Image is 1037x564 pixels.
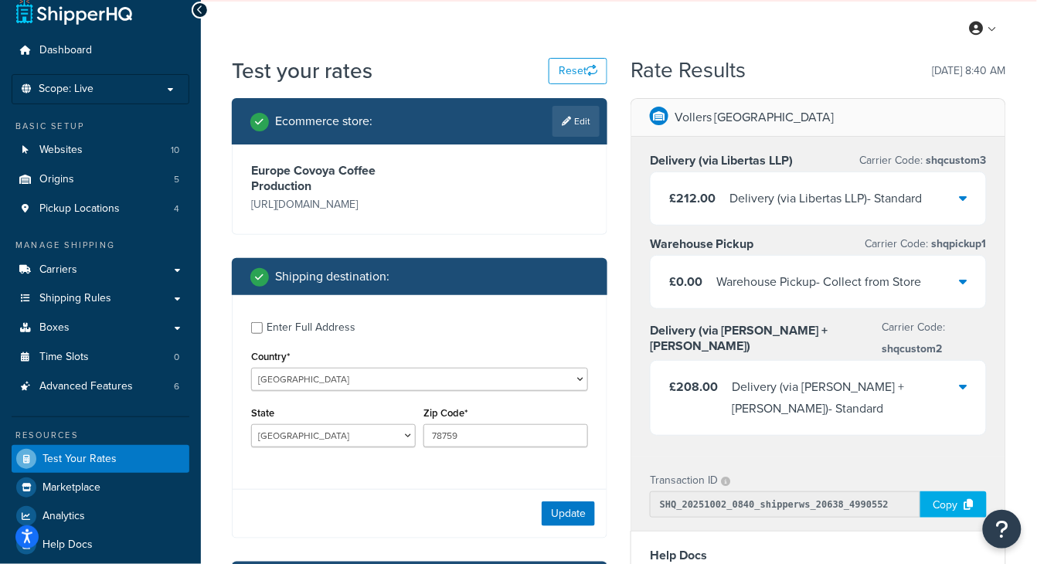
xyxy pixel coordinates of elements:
[650,236,754,252] h3: Warehouse Pickup
[174,351,179,364] span: 0
[542,501,595,526] button: Update
[12,314,189,342] a: Boxes
[174,173,179,186] span: 5
[251,322,263,334] input: Enter Full Address
[232,56,372,86] h1: Test your rates
[39,83,93,96] span: Scope: Live
[12,474,189,501] a: Marketplace
[923,152,987,168] span: shqcustom3
[650,323,882,354] h3: Delivery (via [PERSON_NAME] + [PERSON_NAME])
[675,107,835,128] p: Vollers [GEOGRAPHIC_DATA]
[733,376,960,420] div: Delivery (via [PERSON_NAME] + [PERSON_NAME]) - Standard
[12,195,189,223] a: Pickup Locations4
[39,321,70,335] span: Boxes
[39,351,89,364] span: Time Slots
[39,144,83,157] span: Websites
[12,239,189,252] div: Manage Shipping
[929,236,987,252] span: shqpickup1
[251,351,290,362] label: Country*
[669,378,718,396] span: £208.00
[423,407,467,419] label: Zip Code*
[39,263,77,277] span: Carriers
[39,202,120,216] span: Pickup Locations
[12,120,189,133] div: Basic Setup
[669,189,716,207] span: £212.00
[12,429,189,442] div: Resources
[552,106,600,137] a: Edit
[12,372,189,401] li: Advanced Features
[12,343,189,372] a: Time Slots0
[39,292,111,305] span: Shipping Rules
[267,317,355,338] div: Enter Full Address
[12,195,189,223] li: Pickup Locations
[12,372,189,401] a: Advanced Features6
[39,44,92,57] span: Dashboard
[12,136,189,165] li: Websites
[39,173,74,186] span: Origins
[920,491,987,518] div: Copy
[12,445,189,473] a: Test Your Rates
[275,270,389,284] h2: Shipping destination :
[669,273,702,290] span: £0.00
[174,202,179,216] span: 4
[983,510,1022,549] button: Open Resource Center
[730,188,923,209] div: Delivery (via Libertas LLP) - Standard
[42,539,93,552] span: Help Docs
[882,341,943,357] span: shqcustom2
[39,380,133,393] span: Advanced Features
[174,380,179,393] span: 6
[12,165,189,194] a: Origins5
[860,150,987,172] p: Carrier Code:
[717,271,922,293] div: Warehouse Pickup - Collect from Store
[12,136,189,165] a: Websites10
[12,502,189,530] a: Analytics
[549,58,607,84] button: Reset
[275,114,372,128] h2: Ecommerce store :
[933,60,1006,82] p: [DATE] 8:40 AM
[171,144,179,157] span: 10
[631,59,746,83] h2: Rate Results
[12,284,189,313] a: Shipping Rules
[12,165,189,194] li: Origins
[882,317,987,360] p: Carrier Code:
[650,153,794,168] h3: Delivery (via Libertas LLP)
[650,470,718,491] p: Transaction ID
[42,510,85,523] span: Analytics
[12,256,189,284] a: Carriers
[865,233,987,255] p: Carrier Code:
[251,194,416,216] p: [URL][DOMAIN_NAME]
[42,481,100,494] span: Marketplace
[251,407,274,419] label: State
[42,453,117,466] span: Test Your Rates
[12,531,189,559] a: Help Docs
[12,36,189,65] a: Dashboard
[251,163,416,194] h3: Europe Covoya Coffee Production
[12,343,189,372] li: Time Slots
